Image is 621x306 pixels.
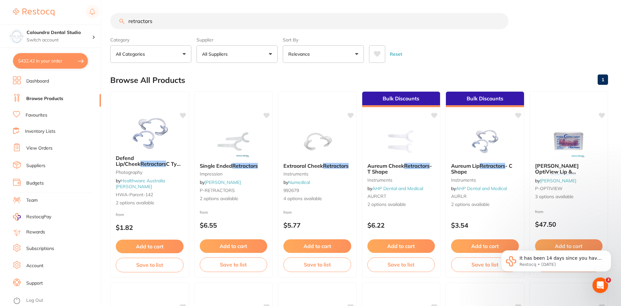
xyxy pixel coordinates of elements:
[212,125,255,158] img: Single Ended Retractors
[205,179,241,185] a: [PERSON_NAME]
[26,245,54,252] a: Subscriptions
[116,212,124,217] span: from
[535,221,603,228] p: $47.50
[200,163,232,169] span: Single Ended
[13,53,88,69] button: $432.42 in your order
[26,297,43,304] a: Log Out
[551,175,576,181] em: Retractors
[451,257,519,272] button: Save to list
[283,163,323,169] span: Extraoral Cheek
[367,163,432,175] span: - T Shape
[535,186,563,191] span: P-OPTIVIEW
[202,51,230,57] p: All Suppliers
[491,237,621,289] iframe: Intercom notifications message
[323,163,349,169] em: Retractors
[535,178,576,184] span: by
[451,193,467,199] span: AURLR
[26,214,51,220] span: RestocqPay
[535,163,603,175] b: Kerr Hawe OptiView Lip & Cheek Retractors
[367,163,435,175] b: Aureum Cheek Retractors - T Shape
[26,197,38,204] a: Team
[388,45,404,63] button: Reset
[283,239,351,253] button: Add to cart
[140,161,166,167] em: Retractors
[480,163,505,169] em: Retractors
[13,213,21,221] img: RestocqPay
[116,192,153,198] span: HWA-parent-142
[367,239,435,253] button: Add to cart
[10,30,23,43] img: Caloundra Dental Studio
[110,37,191,43] label: Category
[116,200,184,206] span: 2 options available
[451,239,519,253] button: Add to cart
[451,221,519,229] p: $3.54
[283,210,292,215] span: from
[372,186,423,191] a: AHP Dental and Medical
[26,263,43,269] a: Account
[110,13,508,29] input: Search Products
[116,161,183,173] span: C Type Clear 2/Box
[232,163,258,169] em: Retractors
[598,73,608,86] a: 1
[367,163,404,169] span: Aureum Cheek
[606,278,611,283] span: 3
[116,155,140,167] span: Defend Lip/Cheek
[283,37,364,43] label: Sort By
[548,125,590,158] img: Kerr Hawe OptiView Lip & Cheek Retractors
[451,163,519,175] b: Aureum Lip Retractors - C Shape
[362,92,440,107] div: Bulk Discounts
[288,51,313,57] p: Relevance
[288,179,310,185] a: Numedical
[283,171,351,176] small: instruments
[116,155,184,167] b: Defend Lip/Cheek Retractors C Type Clear 2/Box
[116,178,165,189] span: by
[26,229,45,235] a: Rewards
[592,278,608,293] iframe: Intercom live chat
[535,209,543,214] span: from
[283,179,310,185] span: by
[451,163,512,175] span: - C Shape
[380,125,422,158] img: Aureum Cheek Retractors - T Shape
[283,221,351,229] p: $5.77
[200,239,268,253] button: Add to cart
[116,51,148,57] p: All Categories
[110,45,191,63] button: All Categories
[464,125,506,158] img: Aureum Lip Retractors - C Shape
[116,178,165,189] a: Healthware Australia [PERSON_NAME]
[197,45,278,63] button: All Suppliers
[13,296,99,306] button: Log Out
[197,37,278,43] label: Supplier
[200,187,235,193] span: P-RETRACTORS
[283,187,299,193] span: 992679
[367,177,435,183] small: instruments
[367,257,435,272] button: Save to list
[200,221,268,229] p: $6.55
[200,179,241,185] span: by
[27,29,92,36] h4: Caloundra Dental Studio
[26,145,53,152] a: View Orders
[283,45,364,63] button: Relevance
[535,163,579,181] span: [PERSON_NAME] OptiView Lip & Cheek
[200,163,268,169] b: Single Ended Retractors
[26,78,49,85] a: Dashboard
[200,171,268,176] small: impression
[367,201,435,208] span: 2 options available
[367,221,435,229] p: $6.22
[26,96,63,102] a: Browse Products
[200,210,208,215] span: from
[456,186,507,191] a: AHP Dental and Medical
[110,76,185,85] h2: Browse All Products
[116,224,184,231] p: $1.82
[116,170,184,175] small: Photography
[446,92,524,107] div: Bulk Discounts
[26,112,47,119] a: Favourites
[27,37,92,43] p: Switch account
[283,163,351,169] b: Extraoral Cheek Retractors
[451,163,480,169] span: Aureum Lip
[26,180,44,187] a: Budgets
[25,128,55,135] a: Inventory Lists
[26,280,43,287] a: Support
[535,194,603,200] span: 3 options available
[296,125,338,158] img: Extraoral Cheek Retractors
